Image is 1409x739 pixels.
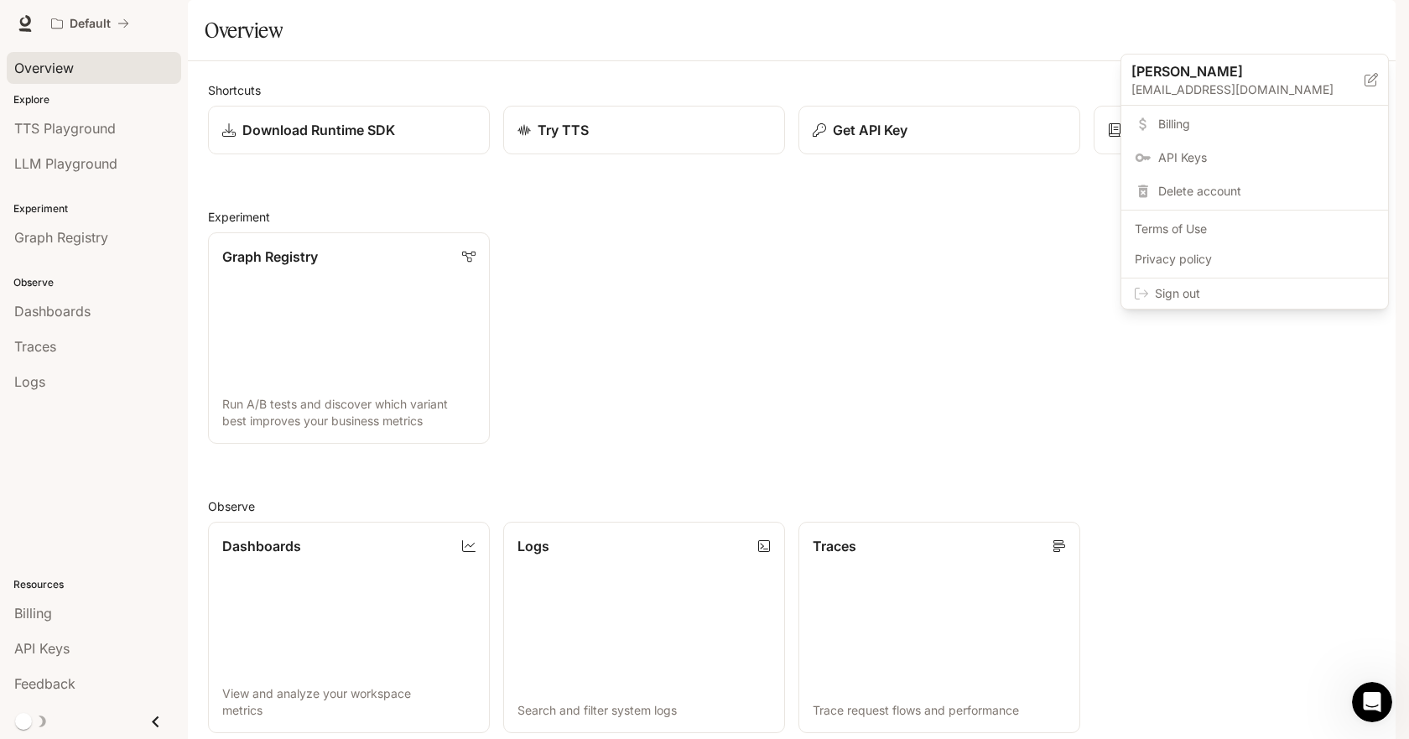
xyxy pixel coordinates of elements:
[1135,251,1375,268] span: Privacy policy
[1131,61,1338,81] p: [PERSON_NAME]
[1125,244,1385,274] a: Privacy policy
[1158,116,1375,133] span: Billing
[1121,278,1388,309] div: Sign out
[1352,682,1392,722] iframe: Intercom live chat
[1125,109,1385,139] a: Billing
[1125,214,1385,244] a: Terms of Use
[1135,221,1375,237] span: Terms of Use
[1125,143,1385,173] a: API Keys
[1158,149,1375,166] span: API Keys
[1155,285,1375,302] span: Sign out
[1131,81,1365,98] p: [EMAIL_ADDRESS][DOMAIN_NAME]
[1158,183,1375,200] span: Delete account
[1125,176,1385,206] div: Delete account
[1121,55,1388,106] div: [PERSON_NAME][EMAIL_ADDRESS][DOMAIN_NAME]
